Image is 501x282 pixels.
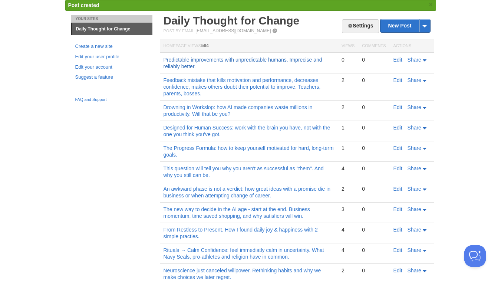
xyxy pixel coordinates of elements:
[342,56,355,63] div: 0
[342,165,355,172] div: 4
[342,206,355,213] div: 3
[393,145,402,151] a: Edit
[164,14,300,27] a: Daily Thought for Change
[362,104,386,111] div: 0
[362,206,386,213] div: 0
[342,145,355,151] div: 1
[71,15,152,23] li: Your Sites
[72,23,152,35] a: Daily Thought for Change
[164,206,310,219] a: The new way to decide in the AI age - start at the end. Business momentum, time saved shopping, a...
[362,56,386,63] div: 0
[408,77,421,83] span: Share
[393,268,402,273] a: Edit
[164,247,324,260] a: Rituals → Calm Confidence: feel immediatly calm in uncertainty. What Navy Seals, pro-athletes and...
[164,227,318,239] a: From Restless to Present. How I found daily joy & happiness with 2 simple practies.
[408,268,421,273] span: Share
[75,63,148,71] a: Edit your account
[408,247,421,253] span: Share
[464,245,486,267] iframe: Help Scout Beacon - Open
[408,57,421,63] span: Share
[393,77,402,83] a: Edit
[393,206,402,212] a: Edit
[342,77,355,83] div: 2
[342,247,355,253] div: 4
[393,57,402,63] a: Edit
[342,226,355,233] div: 4
[75,73,148,81] a: Suggest a feature
[408,125,421,131] span: Share
[393,247,402,253] a: Edit
[164,77,321,96] a: Feedback mistake that kills motivation and performance, decreases confidence, makes others doubt ...
[338,39,358,53] th: Views
[362,267,386,274] div: 0
[342,267,355,274] div: 2
[164,186,331,199] a: An awkward phase is not a verdict: how great ideas with a promise die in business or when attempt...
[362,226,386,233] div: 0
[408,186,421,192] span: Share
[358,39,389,53] th: Comments
[393,104,402,110] a: Edit
[164,57,322,69] a: Predictable improvements with unpredictable humans. Imprecise and reliably better.
[195,28,271,33] a: [EMAIL_ADDRESS][DOMAIN_NAME]
[75,53,148,61] a: Edit your user profile
[362,186,386,192] div: 0
[201,43,209,48] span: 584
[390,39,434,53] th: Actions
[342,104,355,111] div: 2
[408,145,421,151] span: Share
[164,145,334,158] a: The Progress Formula: how to keep yourself motivated for hard, long-term goals.
[342,124,355,131] div: 1
[342,19,379,33] a: Settings
[164,125,330,137] a: Designed for Human Success: work with the brain you have, not with the one you think you've got.
[164,165,324,178] a: This question will tell you why you aren't as successful as "them". And why you still can be.
[408,165,421,171] span: Share
[362,165,386,172] div: 0
[362,145,386,151] div: 0
[380,19,430,32] a: New Post
[68,2,99,8] span: Post created
[393,186,402,192] a: Edit
[164,29,194,33] span: Post by Email
[393,125,402,131] a: Edit
[362,124,386,131] div: 0
[75,96,148,103] a: FAQ and Support
[164,268,321,280] a: Neuroscience just canceled willpower. Rethinking habits and why we make choices we later regret.
[393,165,402,171] a: Edit
[393,227,402,233] a: Edit
[75,43,148,50] a: Create a new site
[342,186,355,192] div: 2
[408,227,421,233] span: Share
[408,104,421,110] span: Share
[362,247,386,253] div: 0
[362,77,386,83] div: 0
[160,39,338,53] th: Homepage Views
[164,104,313,117] a: Drowning in Workslop: how AI made companies waste millions in productivity. Will that be you?
[408,206,421,212] span: Share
